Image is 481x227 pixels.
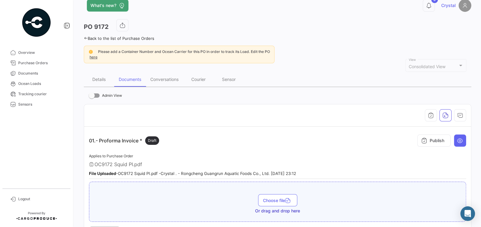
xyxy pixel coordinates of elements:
[89,171,296,176] small: - OC9172 Squid PI.pdf - Crystal . - Rongcheng Guangrun Aquatic Foods Co., Ltd. [DATE] 23:12
[89,136,159,145] p: 01.- Proforma Invoice *
[255,208,300,214] span: Or drag and drop here
[18,60,66,66] span: Purchase Orders
[222,77,236,82] div: Sensor
[417,134,451,147] button: Publish
[98,49,270,54] span: Please add a Container Number and Ocean Carrier for this PO in order to track its Load. Edit the PO
[409,64,445,69] span: Consolidated View
[18,196,66,202] span: Logout
[263,198,292,203] span: Choose file
[460,206,475,221] div: Abrir Intercom Messenger
[88,55,99,59] a: here
[5,99,68,110] a: Sensors
[5,47,68,58] a: Overview
[90,2,116,9] span: What's new?
[89,171,116,176] b: File Uploaded
[441,2,455,9] span: Crystal
[18,102,66,107] span: Sensors
[150,77,179,82] div: Conversations
[5,79,68,89] a: Ocean Loads
[18,81,66,86] span: Ocean Loads
[18,71,66,76] span: Documents
[191,77,206,82] div: Courier
[148,138,156,143] span: Draft
[258,194,297,206] button: Choose file
[94,161,142,167] span: OC9172 Squid PI.pdf
[5,89,68,99] a: Tracking courier
[5,68,68,79] a: Documents
[92,77,106,82] div: Details
[119,77,141,82] div: Documents
[89,154,133,158] span: Applies to Purchase Order
[18,50,66,55] span: Overview
[5,58,68,68] a: Purchase Orders
[102,92,122,99] span: Admin View
[21,7,52,38] img: powered-by.png
[84,36,154,41] a: Back to the list of Purchase Orders
[84,23,109,31] h3: PO 9172
[18,91,66,97] span: Tracking courier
